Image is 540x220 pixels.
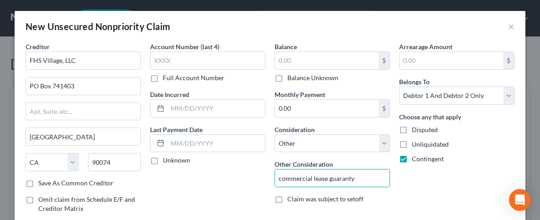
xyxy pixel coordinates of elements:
[150,42,219,51] label: Account Number (last 4)
[163,73,224,82] label: Full Account Number
[38,179,114,188] label: Save As Common Creditor
[163,156,190,165] label: Unknown
[287,73,338,82] label: Balance Unknown
[150,90,189,99] label: Date Incurred
[399,112,461,122] label: Choose any that apply
[275,159,333,169] label: Other Consideration
[275,125,315,134] label: Consideration
[150,51,265,70] input: XXXX
[287,195,363,203] span: Claim was subject to setoff
[167,135,265,152] input: MM/DD/YYYY
[399,78,430,86] span: Belongs To
[412,126,438,133] span: Disputed
[275,90,325,99] label: Monthly Payment
[379,100,389,117] div: $
[379,52,389,69] div: $
[275,42,297,51] label: Balance
[275,169,389,187] input: Specify...
[275,52,379,69] input: 0.00
[167,100,265,117] input: MM/DD/YYYY
[26,103,140,120] input: Apt, Suite, etc...
[26,20,170,33] div: New Unsecured Nonpriority Claim
[26,77,140,95] input: Enter address...
[400,52,503,69] input: 0.00
[275,100,379,117] input: 0.00
[509,189,531,211] div: Open Intercom Messenger
[26,51,141,70] input: Search creditor by name...
[399,42,452,51] label: Arrearage Amount
[503,52,514,69] div: $
[26,128,140,145] input: Enter city...
[38,195,135,212] span: Omit claim from Schedule E/F and Creditor Matrix
[88,153,141,171] input: Enter zip...
[412,155,444,163] span: Contingent
[412,140,449,148] span: Unliquidated
[150,125,202,134] label: Last Payment Date
[26,43,50,51] span: Creditor
[508,21,514,32] button: ×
